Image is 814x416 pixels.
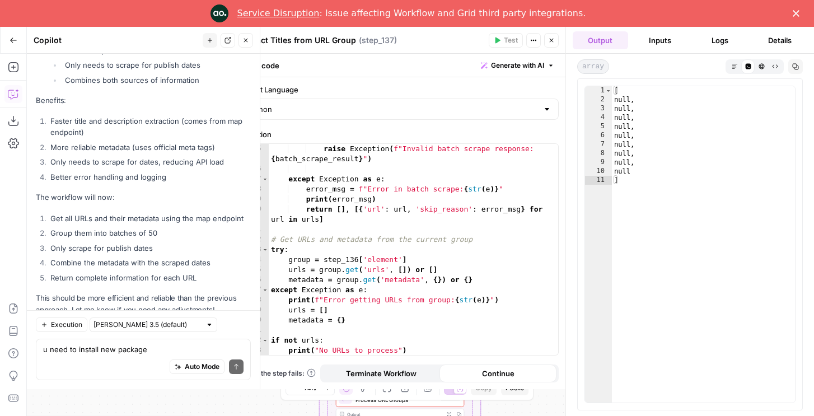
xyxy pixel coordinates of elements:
span: Test [504,35,518,45]
span: Terminate Workflow [346,368,417,379]
div: Copilot [34,35,199,46]
li: Combines both sources of information [62,74,251,86]
span: Generate with AI [491,60,544,71]
textarea: Extract Titles from URL Group [241,35,356,46]
span: array [577,59,609,74]
div: 10 [585,167,612,176]
div: : Issue affecting Workflow and Grid third party integrations. [237,8,586,19]
div: 6 [585,131,612,140]
div: 5 [585,122,612,131]
li: Better error handling and logging [48,171,251,183]
div: 4 [585,113,612,122]
li: Get all URLs and their metadata using the map endpoint [48,213,251,224]
a: When the step fails: [241,368,316,378]
li: Only needs to scrape for publish dates [62,59,251,71]
li: Only needs to scrape for dates, reducing API load [48,156,251,167]
li: Group them into batches of 50 [48,227,251,239]
a: Service Disruption [237,8,320,18]
button: Execution [36,317,87,332]
input: Claude Sonnet 3.5 (default) [93,319,201,330]
div: Write code [234,54,565,77]
div: Close [793,10,804,17]
p: The workflow will now: [36,191,251,203]
button: Generate with AI [476,58,559,73]
div: 3 [585,104,612,113]
div: 9 [585,158,612,167]
div: 2 [585,95,612,104]
input: Python [248,104,538,115]
li: Only scrape for publish dates [48,242,251,254]
button: Output [573,31,628,49]
div: 1 [585,86,612,95]
span: Continue [482,368,514,379]
button: Details [752,31,807,49]
button: Terminate Workflow [322,364,439,382]
span: Execution [51,320,82,330]
p: Benefits: [36,95,251,106]
button: Auto Mode [170,359,224,374]
p: This should be more efficient and reliable than the previous approach. Let me know if you need an... [36,292,251,316]
label: Select Language [241,84,559,95]
div: 11 [585,176,612,185]
label: Function [241,129,559,140]
li: More reliable metadata (uses official meta tags) [48,142,251,153]
li: Faster title and description extraction (comes from map endpoint) [48,115,251,138]
div: Step 136 [441,394,461,401]
span: Auto Mode [185,362,219,372]
div: 8 [585,149,612,158]
img: Profile image for Engineering [210,4,228,22]
li: Combine the metadata with the scraped dates [48,257,251,268]
button: Logs [693,31,748,49]
div: 7 [585,140,612,149]
li: Return complete information for each URL [48,272,251,283]
button: Test [489,33,523,48]
span: Process URL Groups [355,396,438,404]
span: ( step_137 ) [359,35,397,46]
span: Toggle code folding, rows 1 through 11 [605,86,611,95]
button: Inputs [633,31,688,49]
